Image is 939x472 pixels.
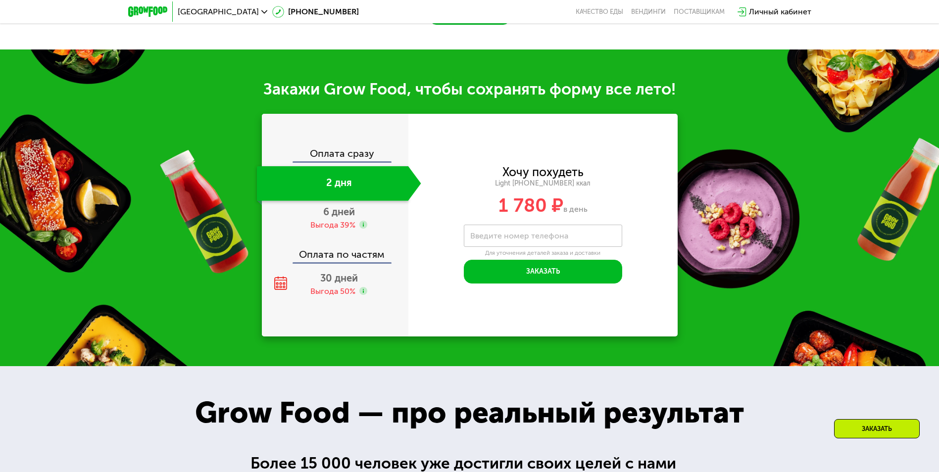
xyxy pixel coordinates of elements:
span: в день [563,204,588,214]
div: Grow Food — про реальный результат [174,390,765,435]
div: поставщикам [674,8,725,16]
span: [GEOGRAPHIC_DATA] [178,8,259,16]
button: Заказать [464,260,622,283]
span: 1 780 ₽ [498,194,563,217]
span: 6 дней [323,206,355,218]
a: [PHONE_NUMBER] [272,6,359,18]
span: 30 дней [320,272,358,284]
div: Выгода 39% [310,220,355,231]
div: Заказать [834,419,920,438]
div: Личный кабинет [749,6,811,18]
div: Для уточнения деталей заказа и доставки [464,249,622,257]
a: Вендинги [631,8,666,16]
div: Light [PHONE_NUMBER] ккал [408,179,678,188]
a: Качество еды [576,8,623,16]
div: Оплата по частям [263,239,408,262]
div: Выгода 50% [310,286,355,297]
div: Хочу похудеть [502,167,584,178]
label: Введите номер телефона [470,233,568,238]
div: Оплата сразу [263,148,408,161]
